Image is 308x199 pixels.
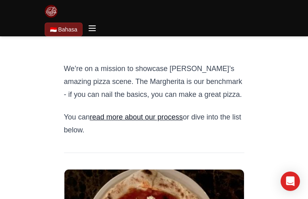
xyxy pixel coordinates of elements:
[64,62,244,101] p: We’re on a mission to showcase [PERSON_NAME]’s amazing pizza scene. The Margherita is our benchma...
[45,5,58,18] img: Bali Pizza Party Logo
[58,25,77,34] span: Bahasa
[90,113,183,121] a: read more about our process
[281,172,300,191] div: Open Intercom Messenger
[64,111,244,136] p: You can or dive into the list below.
[45,23,83,36] a: Beralih ke Bahasa Indonesia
